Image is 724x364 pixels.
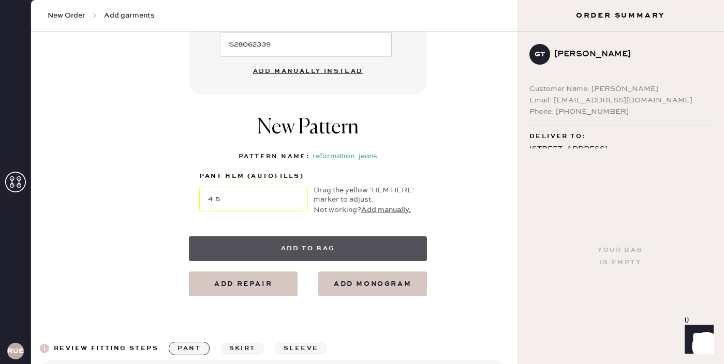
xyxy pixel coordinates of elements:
[314,204,417,216] div: Not working?
[220,32,392,57] input: e.g. 1020304
[529,106,712,117] div: Phone: [PHONE_NUMBER]
[314,186,417,204] div: Drag the yellow ‘HEM HERE’ marker to adjust.
[220,342,264,355] button: skirt
[554,48,703,60] div: [PERSON_NAME]
[675,317,719,362] iframe: Front Chat
[189,236,427,261] button: Add to bag
[257,115,359,150] h1: New Pattern
[54,342,158,355] div: Review fitting steps
[199,187,308,211] input: Move the yellow marker!
[529,83,712,95] div: Customer Name: [PERSON_NAME]
[361,204,411,216] button: Add manually.
[7,347,24,355] h3: RUESA
[247,61,370,82] button: Add manually instead
[313,150,377,163] div: reformation_jeans
[535,51,545,58] h3: GT
[318,271,427,296] button: add monogram
[199,170,308,183] label: pant hem (autofills)
[104,10,155,21] span: Add garments
[239,150,309,163] div: Pattern Name :
[517,10,724,21] h3: Order Summary
[598,244,643,269] div: Your bag is empty
[169,342,210,355] button: pant
[48,10,85,21] span: New Order
[529,130,585,143] span: Deliver to:
[529,143,712,182] div: [STREET_ADDRESS] Apartment 420 [GEOGRAPHIC_DATA] , CT 06510
[189,271,298,296] button: Add repair
[529,95,712,106] div: Email: [EMAIL_ADDRESS][DOMAIN_NAME]
[275,342,327,355] button: sleeve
